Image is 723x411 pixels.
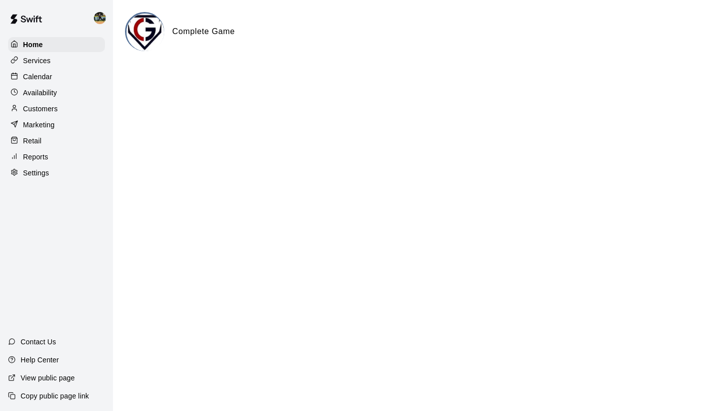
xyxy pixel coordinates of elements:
a: Services [8,53,105,68]
p: View public page [21,373,75,383]
p: Copy public page link [21,391,89,401]
a: Marketing [8,117,105,132]
p: Marketing [23,120,55,130]
a: Retail [8,133,105,148]
a: Availability [8,85,105,100]
p: Retail [23,136,42,146]
p: Home [23,40,43,50]
p: Help Center [21,355,59,365]
a: Settings [8,165,105,180]
a: Reports [8,149,105,164]
a: Calendar [8,69,105,84]
p: Settings [23,168,49,178]
p: Availability [23,88,57,98]
p: Services [23,56,51,66]
img: Complete Game logo [127,14,164,51]
a: Customers [8,101,105,116]
img: Kendall Bentley [94,12,106,24]
a: Home [8,37,105,52]
p: Contact Us [21,337,56,347]
p: Calendar [23,72,52,82]
p: Reports [23,152,48,162]
p: Customers [23,104,58,114]
div: Kendall Bentley [92,8,113,28]
h6: Complete Game [172,25,235,38]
